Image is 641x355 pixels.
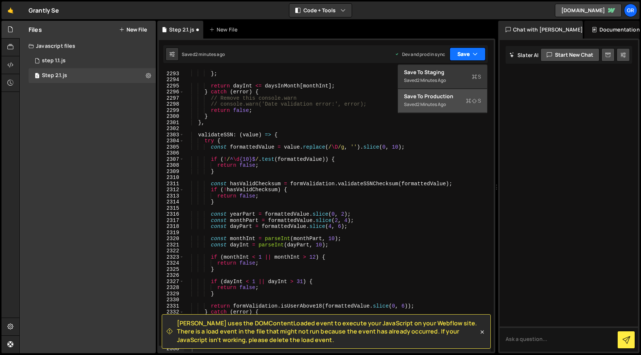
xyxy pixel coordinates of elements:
[159,211,184,218] div: 2316
[42,57,66,64] div: step 1.1.js
[159,138,184,144] div: 2304
[159,303,184,309] div: 2331
[159,156,184,163] div: 2307
[450,47,486,61] button: Save
[159,334,184,340] div: 2336
[159,315,184,322] div: 2333
[404,69,481,76] div: Save to Staging
[159,254,184,261] div: 2323
[159,260,184,266] div: 2324
[182,51,225,57] div: Saved
[159,113,184,120] div: 2300
[159,321,184,328] div: 2334
[159,285,184,291] div: 2328
[159,291,184,297] div: 2329
[404,76,481,85] div: Saved
[555,4,622,17] a: [DOMAIN_NAME]
[169,26,194,33] div: Step 2.1.js
[159,266,184,273] div: 2325
[209,26,240,33] div: New File
[159,181,184,187] div: 2311
[159,346,184,352] div: 2338
[159,120,184,126] div: 2301
[159,193,184,199] div: 2313
[417,77,446,83] div: 2 minutes ago
[404,93,481,100] div: Save to Production
[35,73,39,79] span: 1
[159,101,184,107] div: 2298
[20,39,156,53] div: Javascript files
[159,144,184,150] div: 2305
[159,340,184,346] div: 2337
[159,77,184,83] div: 2294
[29,53,156,68] div: 17093/47129.js
[159,205,184,212] div: 2315
[398,89,487,113] button: Save to ProductionS Saved2 minutes ago
[159,248,184,254] div: 2322
[159,242,184,248] div: 2321
[395,51,445,57] div: Dev and prod in sync
[159,162,184,169] div: 2308
[159,169,184,175] div: 2309
[466,97,481,104] span: S
[159,272,184,279] div: 2326
[1,1,20,19] a: 🤙
[159,71,184,77] div: 2293
[159,95,184,102] div: 2297
[159,279,184,285] div: 2327
[584,21,640,39] div: Documentation
[417,101,446,107] div: 2 minutes ago
[159,187,184,193] div: 2312
[177,319,479,344] span: [PERSON_NAME] uses the DOMContentLoaded event to execute your JavaScript on your Webflow site. Th...
[159,236,184,242] div: 2320
[159,199,184,205] div: 2314
[159,328,184,334] div: 2335
[29,6,59,15] div: Grantly Se
[159,309,184,315] div: 2332
[29,26,42,34] h2: Files
[289,4,352,17] button: Code + Tools
[159,218,184,224] div: 2317
[29,68,156,83] div: 17093/47128.js
[159,132,184,138] div: 2303
[159,126,184,132] div: 2302
[42,72,67,79] div: Step 2.1.js
[159,83,184,89] div: 2295
[398,65,487,89] button: Save to StagingS Saved2 minutes ago
[159,107,184,114] div: 2299
[195,51,225,57] div: 2 minutes ago
[540,48,599,62] button: Start new chat
[159,223,184,230] div: 2318
[404,100,481,109] div: Saved
[159,297,184,303] div: 2330
[159,150,184,156] div: 2306
[472,73,481,80] span: S
[624,4,637,17] a: Gr
[119,27,147,33] button: New File
[159,230,184,236] div: 2319
[159,89,184,95] div: 2296
[159,175,184,181] div: 2310
[498,21,583,39] div: Chat with [PERSON_NAME] AI
[509,52,539,59] h2: Slater AI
